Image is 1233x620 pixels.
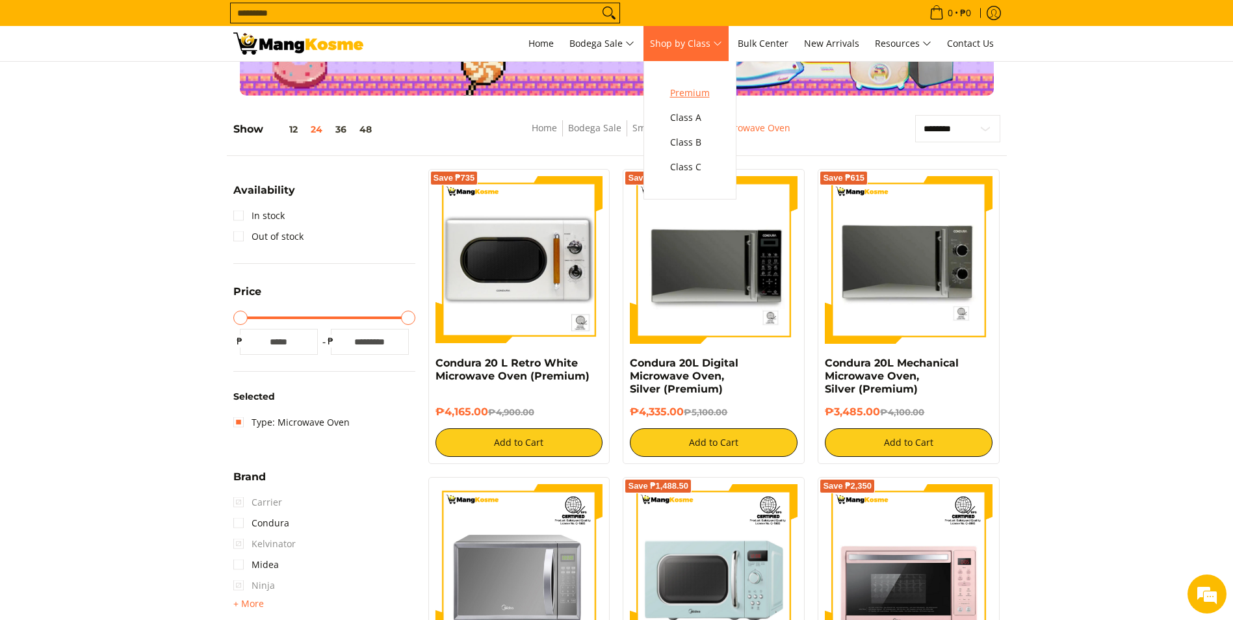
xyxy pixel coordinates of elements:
a: Bulk Center [731,26,795,61]
a: Contact Us [941,26,1000,61]
span: Microwave Oven [718,120,790,136]
span: Save ₱1,488.50 [628,482,688,490]
a: Premium [664,81,716,105]
a: Home [522,26,560,61]
del: ₱4,900.00 [488,407,534,417]
span: Class B [670,135,710,151]
button: Add to Cart [630,428,798,457]
span: 0 [946,8,955,18]
a: Midea [233,554,279,575]
span: Bodega Sale [569,36,634,52]
summary: Open [233,596,264,612]
a: Condura 20 L Retro White Microwave Oven (Premium) [435,357,590,382]
span: Availability [233,185,295,196]
button: 36 [329,124,353,135]
a: In stock [233,205,285,226]
h6: ₱4,335.00 [630,406,798,419]
span: • [926,6,975,20]
a: Shop by Class [643,26,729,61]
a: Bodega Sale [568,122,621,134]
a: Condura 20L Digital Microwave Oven, Silver (Premium) [630,357,738,395]
div: Minimize live chat window [213,6,244,38]
a: Class B [664,130,716,155]
span: Bulk Center [738,37,788,49]
del: ₱5,100.00 [684,407,727,417]
span: Class C [670,159,710,175]
img: 20-liter-digital-microwave-oven-silver-full-front-view-mang-kosme [630,176,798,344]
span: We're online! [75,164,179,295]
button: Search [599,3,619,23]
span: Resources [875,36,931,52]
span: ₱ [233,335,246,348]
h6: ₱3,485.00 [825,406,993,419]
summary: Open [233,472,266,492]
span: ₱0 [958,8,973,18]
h5: Show [233,123,378,136]
a: Class A [664,105,716,130]
img: Small Appliances l Mang Kosme: Home Appliances Warehouse Sale Microwave Oven [233,32,363,55]
a: Home [532,122,557,134]
span: ₱ [324,335,337,348]
a: Bodega Sale [563,26,641,61]
span: Ninja [233,575,275,596]
a: Resources [868,26,938,61]
div: Chat with us now [68,73,218,90]
img: Condura 20L Mechanical Microwave Oven, Silver (Premium) [825,176,993,344]
span: Premium [670,85,710,101]
span: Kelvinator [233,534,296,554]
button: 24 [304,124,329,135]
a: Small Appliances [632,122,707,134]
span: Price [233,287,261,297]
a: Out of stock [233,226,304,247]
a: Condura 20L Mechanical Microwave Oven, Silver (Premium) [825,357,959,395]
span: Shop by Class [650,36,722,52]
a: Type: Microwave Oven [233,412,350,433]
nav: Main Menu [376,26,1000,61]
nav: Breadcrumbs [449,120,874,149]
span: Save ₱2,350 [823,482,872,490]
span: Save ₱735 [434,174,475,182]
a: Class C [664,155,716,179]
span: Save ₱765 [628,174,669,182]
span: New Arrivals [804,37,859,49]
span: Home [528,37,554,49]
span: + More [233,599,264,609]
textarea: Type your message and hit 'Enter' [6,355,248,400]
h6: ₱4,165.00 [435,406,603,419]
span: Carrier [233,492,282,513]
del: ₱4,100.00 [880,407,924,417]
summary: Open [233,185,295,205]
span: Contact Us [947,37,994,49]
button: 48 [353,124,378,135]
a: Condura [233,513,289,534]
button: 12 [263,124,304,135]
span: Brand [233,472,266,482]
a: New Arrivals [798,26,866,61]
span: Save ₱615 [823,174,864,182]
img: condura-vintage-style-20-liter-micowave-oven-with-icc-sticker-class-a-full-front-view-mang-kosme [435,176,603,344]
h6: Selected [233,391,415,403]
button: Add to Cart [825,428,993,457]
summary: Open [233,287,261,307]
button: Add to Cart [435,428,603,457]
span: Class A [670,110,710,126]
